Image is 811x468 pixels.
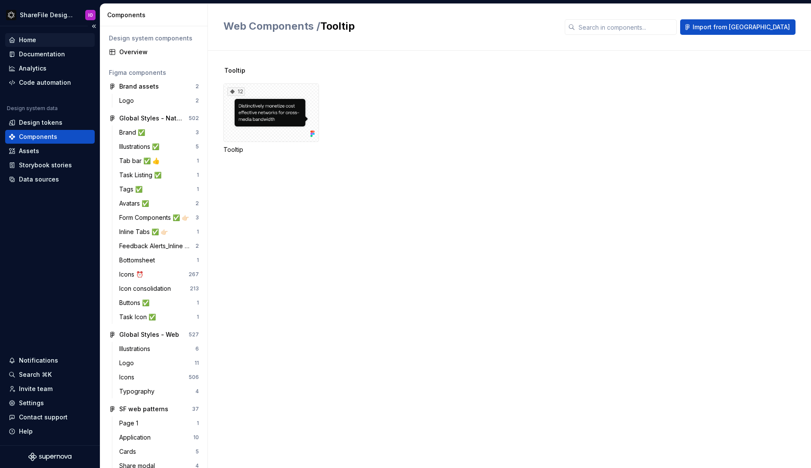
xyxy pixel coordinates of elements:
[575,19,677,35] input: Search in components...
[223,145,319,154] div: Tooltip
[116,168,202,182] a: Task Listing ✅1
[693,23,790,31] span: Import from [GEOGRAPHIC_DATA]
[189,374,199,381] div: 506
[19,427,33,436] div: Help
[195,83,199,90] div: 2
[19,118,62,127] div: Design tokens
[195,97,199,104] div: 2
[5,116,95,129] a: Design tokens
[119,330,179,339] div: Global Styles - Web
[195,360,199,366] div: 11
[7,105,58,112] div: Design system data
[116,310,202,324] a: Task Icon ✅1
[193,434,199,441] div: 10
[116,225,202,239] a: Inline Tabs ✅ 👉🏻1
[19,399,44,407] div: Settings
[119,48,199,56] div: Overview
[5,396,95,410] a: Settings
[119,313,159,321] div: Task Icon ✅
[5,354,95,367] button: Notifications
[19,356,58,365] div: Notifications
[119,199,152,208] div: Avatars ✅
[19,147,39,155] div: Assets
[116,370,202,384] a: Icons506
[116,356,202,370] a: Logo11
[19,413,68,422] div: Contact support
[19,370,52,379] div: Search ⌘K
[19,78,71,87] div: Code automation
[116,197,202,210] a: Avatars ✅2
[119,82,159,91] div: Brand assets
[107,11,204,19] div: Components
[116,253,202,267] a: Bottomsheet1
[116,211,202,225] a: Form Components ✅ 👉🏻3
[5,47,95,61] a: Documentation
[109,34,199,43] div: Design system components
[189,271,199,278] div: 267
[19,64,46,73] div: Analytics
[119,433,154,442] div: Application
[197,314,199,320] div: 1
[119,405,168,413] div: SF web patterns
[116,154,202,168] a: Tab bar ✅ 👍1
[5,130,95,144] a: Components
[197,299,199,306] div: 1
[119,299,153,307] div: Buttons ✅
[195,129,199,136] div: 3
[5,62,95,75] a: Analytics
[197,172,199,179] div: 1
[116,182,202,196] a: Tags ✅1
[119,114,183,123] div: Global Styles - Native
[5,33,95,47] a: Home
[195,200,199,207] div: 2
[680,19,796,35] button: Import from [GEOGRAPHIC_DATA]
[105,402,202,416] a: SF web patterns37
[223,20,320,32] span: Web Components /
[119,242,195,250] div: Feedback Alerts_Inline ✅ 👉🏻
[195,388,199,395] div: 4
[88,20,100,32] button: Collapse sidebar
[189,331,199,338] div: 527
[105,328,202,342] a: Global Styles - Web527
[5,158,95,172] a: Storybook stories
[227,87,245,96] div: 12
[119,185,146,194] div: Tags ✅
[119,142,163,151] div: Illustrations ✅
[197,186,199,193] div: 1
[192,406,199,413] div: 37
[223,83,319,154] div: 12Tooltip
[190,285,199,292] div: 213
[19,175,59,184] div: Data sources
[116,282,202,296] a: Icon consolidation213
[195,214,199,221] div: 3
[195,143,199,150] div: 5
[105,45,202,59] a: Overview
[5,410,95,424] button: Contact support
[105,80,202,93] a: Brand assets2
[116,268,202,281] a: Icons ⏰267
[19,132,57,141] div: Components
[197,157,199,164] div: 1
[119,284,174,293] div: Icon consolidation
[189,115,199,122] div: 502
[20,11,75,19] div: ShareFile Design System
[116,416,202,430] a: Page 11
[5,144,95,158] a: Assets
[2,6,98,24] button: ShareFile Design SystemIO
[119,256,158,265] div: Bottomsheet
[19,385,53,393] div: Invite team
[119,228,171,236] div: Inline Tabs ✅ 👉🏻
[195,345,199,352] div: 6
[109,68,199,77] div: Figma components
[28,453,71,461] svg: Supernova Logo
[116,296,202,310] a: Buttons ✅1
[119,419,142,428] div: Page 1
[195,243,199,249] div: 2
[119,359,137,367] div: Logo
[5,76,95,89] a: Code automation
[119,270,147,279] div: Icons ⏰
[116,239,202,253] a: Feedback Alerts_Inline ✅ 👉🏻2
[5,382,95,396] a: Invite team
[5,368,95,382] button: Search ⌘K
